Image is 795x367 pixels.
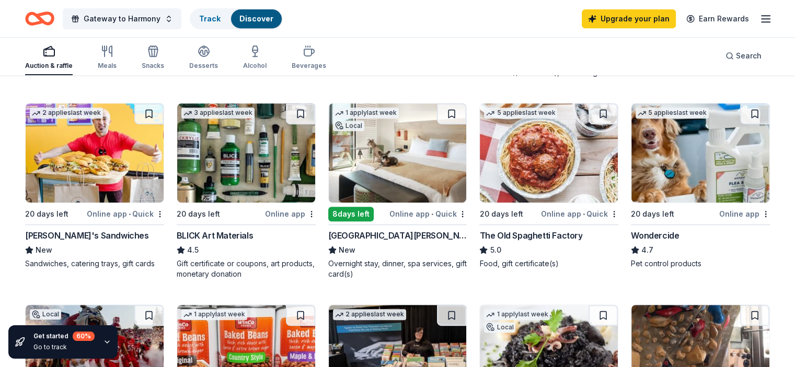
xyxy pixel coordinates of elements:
[129,210,131,218] span: •
[736,50,762,62] span: Search
[187,244,199,256] span: 4.5
[73,332,95,341] div: 60 %
[328,207,374,221] div: 8 days left
[98,62,117,70] div: Meals
[25,103,164,269] a: Image for Ike's Sandwiches2 applieslast week20 days leftOnline app•Quick[PERSON_NAME]'s Sandwiche...
[84,13,160,25] span: Gateway to Harmony
[484,108,557,119] div: 5 applies last week
[431,210,433,218] span: •
[480,103,618,203] img: Image for The Old Spaghetti Factory
[142,41,164,75] button: Snacks
[190,8,283,29] button: TrackDiscover
[328,103,467,279] a: Image for Hotel San Luis Obispo1 applylast weekLocal8days leftOnline app•Quick[GEOGRAPHIC_DATA][P...
[292,62,326,70] div: Beverages
[199,14,221,23] a: Track
[98,41,117,75] button: Meals
[541,207,618,220] div: Online app Quick
[25,229,149,242] div: [PERSON_NAME]'s Sandwiches
[490,244,501,256] span: 5.0
[243,62,267,70] div: Alcohol
[333,108,399,119] div: 1 apply last week
[680,9,755,28] a: Earn Rewards
[25,258,164,269] div: Sandwiches, catering trays, gift cards
[333,309,406,320] div: 2 applies last week
[582,9,676,28] a: Upgrade your plan
[239,14,273,23] a: Discover
[26,103,164,203] img: Image for Ike's Sandwiches
[189,62,218,70] div: Desserts
[717,45,770,66] button: Search
[631,208,674,220] div: 20 days left
[181,108,255,119] div: 3 applies last week
[87,207,164,220] div: Online app Quick
[719,207,770,220] div: Online app
[177,208,220,220] div: 20 days left
[583,210,585,218] span: •
[484,322,515,333] div: Local
[484,309,550,320] div: 1 apply last week
[479,208,523,220] div: 20 days left
[30,309,61,319] div: Local
[479,229,582,242] div: The Old Spaghetti Factory
[479,103,618,269] a: Image for The Old Spaghetti Factory5 applieslast week20 days leftOnline app•QuickThe Old Spaghett...
[33,332,95,341] div: Get started
[479,258,618,269] div: Food, gift certificate(s)
[177,229,253,242] div: BLICK Art Materials
[292,41,326,75] button: Beverages
[265,207,316,220] div: Online app
[189,41,218,75] button: Desserts
[631,103,769,203] img: Image for Wondercide
[389,207,467,220] div: Online app Quick
[25,208,68,220] div: 20 days left
[333,121,364,131] div: Local
[631,258,770,269] div: Pet control products
[243,41,267,75] button: Alcohol
[177,103,315,203] img: Image for BLICK Art Materials
[36,244,52,256] span: New
[25,6,54,31] a: Home
[25,62,73,70] div: Auction & raffle
[328,258,467,279] div: Overnight stay, dinner, spa services, gift card(s)
[177,103,316,279] a: Image for BLICK Art Materials3 applieslast week20 days leftOnline appBLICK Art Materials4.5Gift c...
[636,108,709,119] div: 5 applies last week
[631,229,679,242] div: Wondercide
[328,229,467,242] div: [GEOGRAPHIC_DATA][PERSON_NAME]
[63,8,181,29] button: Gateway to Harmony
[339,244,355,256] span: New
[329,103,467,203] img: Image for Hotel San Luis Obispo
[631,103,770,269] a: Image for Wondercide5 applieslast week20 days leftOnline appWondercide4.7Pet control products
[30,108,103,119] div: 2 applies last week
[25,41,73,75] button: Auction & raffle
[641,244,653,256] span: 4.7
[181,309,247,320] div: 1 apply last week
[177,258,316,279] div: Gift certificate or coupons, art products, monetary donation
[142,62,164,70] div: Snacks
[33,343,95,351] div: Go to track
